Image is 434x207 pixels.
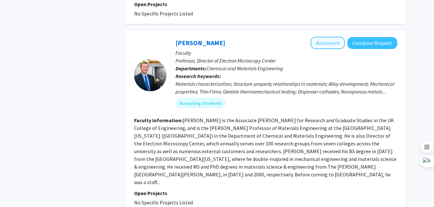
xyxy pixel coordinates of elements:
[206,65,283,72] span: Chemical and Materials Engineering
[175,80,397,95] div: Materials characterization; Structure-property relationships in materials; Alloy development; Mec...
[134,0,397,8] p: Open Projects
[311,37,345,49] button: Add Thomas Balk to Bookmarks
[5,178,27,202] iframe: Chat
[134,199,193,206] span: No Specific Projects Listed
[175,39,225,47] a: [PERSON_NAME]
[134,189,397,197] p: Open Projects
[175,49,397,57] p: Faculty
[134,117,397,185] fg-read-more: [PERSON_NAME] is the Associate [PERSON_NAME] for Research and Graduate Studies in the UK College ...
[347,37,397,49] button: Compose Request to Thomas Balk
[134,10,193,17] span: No Specific Projects Listed
[134,117,183,123] b: Faculty Information:
[175,57,397,64] p: Professor, Director of Electron Microscopy Center
[175,65,206,72] b: Departments:
[175,98,226,108] mat-chip: Accepting Students
[175,73,221,79] b: Research Keywords:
